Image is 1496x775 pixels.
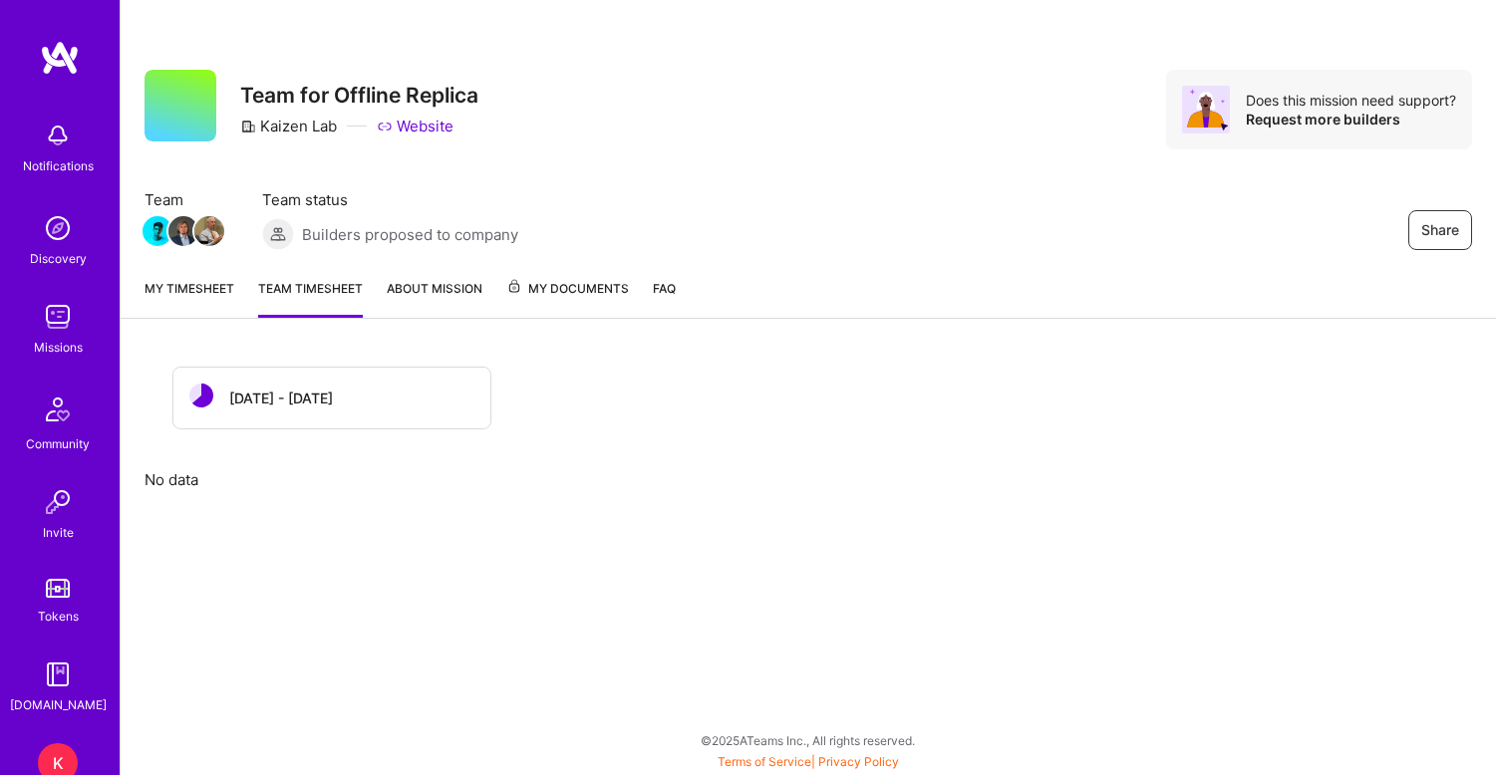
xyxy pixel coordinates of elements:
img: bell [38,116,78,155]
a: Privacy Policy [818,754,899,769]
div: Community [26,433,90,454]
a: My timesheet [145,278,234,318]
div: Missions [34,337,83,358]
img: Team Member Avatar [194,216,224,246]
div: © 2025 ATeams Inc., All rights reserved. [120,715,1496,765]
div: Notifications [23,155,94,176]
div: Tokens [38,606,79,627]
span: | [718,754,899,769]
button: Share [1408,210,1472,250]
img: logo [40,40,80,76]
img: Invite [38,482,78,522]
a: FAQ [653,278,676,318]
a: Website [377,116,453,136]
div: Kaizen Lab [240,116,337,136]
img: status icon [189,384,213,407]
span: Team status [262,189,518,210]
img: teamwork [38,297,78,337]
div: Invite [43,522,74,543]
a: Team Member Avatar [145,214,170,248]
a: Team Member Avatar [170,214,196,248]
div: [DOMAIN_NAME] [10,694,107,715]
div: No data [145,469,1472,490]
a: Team Member Avatar [196,214,222,248]
div: [DATE] - [DATE] [229,387,333,408]
span: Share [1421,220,1459,240]
h3: Team for Offline Replica [240,83,478,108]
span: My Documents [506,278,629,300]
img: Builders proposed to company [262,218,294,250]
img: tokens [46,579,70,598]
span: Team [145,189,222,210]
a: Terms of Service [718,754,811,769]
a: My Documents [506,278,629,318]
div: Request more builders [1246,110,1456,129]
img: Avatar [1182,86,1230,133]
img: Team Member Avatar [143,216,172,246]
i: icon CompanyGray [240,119,256,134]
img: Team Member Avatar [168,216,198,246]
div: Discovery [30,248,87,269]
div: Does this mission need support? [1246,91,1456,110]
a: About Mission [387,278,482,318]
img: discovery [38,208,78,248]
span: Builders proposed to company [302,224,518,245]
img: guide book [38,654,78,694]
img: Community [34,386,82,433]
a: Team timesheet [258,278,363,318]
